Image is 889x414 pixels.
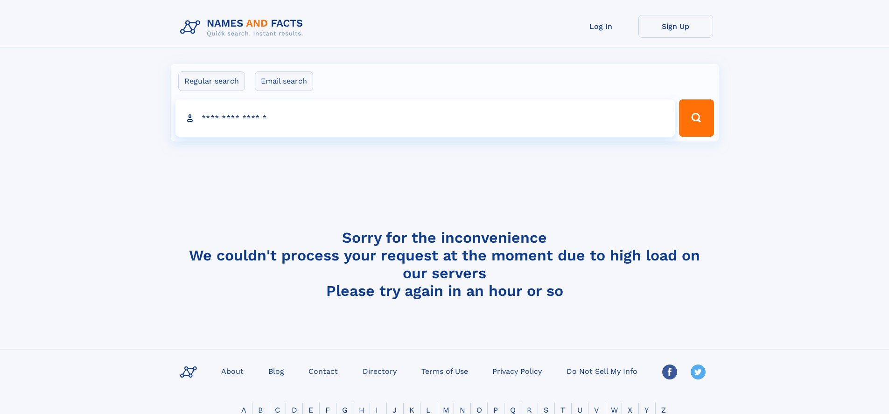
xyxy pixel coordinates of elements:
input: search input [175,99,675,137]
img: Logo Names and Facts [176,15,311,40]
a: Blog [265,364,288,378]
a: Contact [305,364,342,378]
a: Terms of Use [418,364,472,378]
button: Search Button [679,99,714,137]
a: Log In [564,15,638,38]
label: Email search [255,71,313,91]
a: About [217,364,247,378]
img: Twitter [691,365,706,379]
h4: Sorry for the inconvenience We couldn't process your request at the moment due to high load on ou... [176,229,713,300]
label: Regular search [178,71,245,91]
a: Privacy Policy [489,364,546,378]
a: Do Not Sell My Info [563,364,641,378]
a: Sign Up [638,15,713,38]
a: Directory [359,364,400,378]
img: Facebook [662,365,677,379]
